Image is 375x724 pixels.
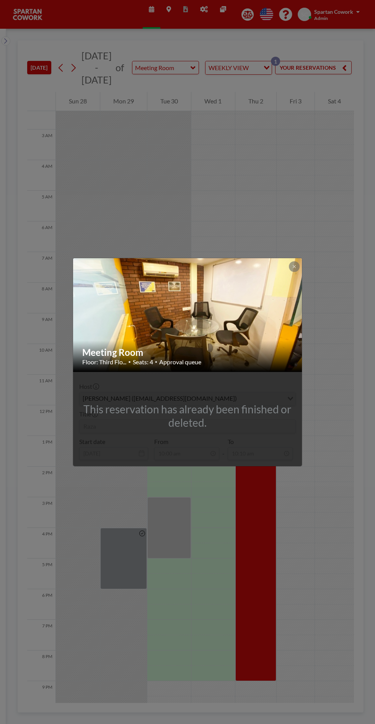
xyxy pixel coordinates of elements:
[128,359,131,365] span: •
[73,403,302,429] div: This reservation has already been finished or deleted.
[155,359,157,364] span: •
[82,347,293,358] h2: Meeting Room
[82,358,126,366] span: Floor: Third Flo...
[73,229,303,401] img: 537.jpg
[133,358,153,366] span: Seats: 4
[159,358,201,366] span: Approval queue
